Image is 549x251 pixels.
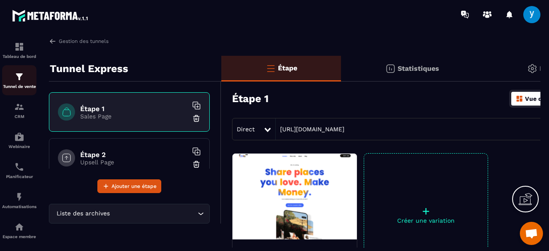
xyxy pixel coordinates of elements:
a: automationsautomationsWebinaire [2,125,36,155]
a: automationsautomationsAutomatisations [2,185,36,215]
span: Direct [237,126,255,133]
p: Webinaire [2,144,36,149]
img: automations [14,192,24,202]
img: logo [12,8,89,23]
p: Tunnel Express [50,60,128,77]
input: Search for option [112,209,196,218]
button: Ajouter une étape [97,179,161,193]
span: Liste des archives [54,209,112,218]
p: Tableau de bord [2,54,36,59]
p: Tunnel de vente [2,84,36,89]
img: bars-o.4a397970.svg [265,63,276,73]
div: Search for option [49,204,210,224]
a: Ouvrir le chat [520,222,543,245]
h3: Étape 1 [232,93,268,105]
a: automationsautomationsEspace membre [2,215,36,245]
h6: Étape 2 [80,151,187,159]
p: + [364,205,488,217]
img: automations [14,222,24,232]
img: trash [192,114,201,123]
p: Statistiques [398,64,439,73]
a: formationformationTunnel de vente [2,65,36,95]
a: Gestion des tunnels [49,37,109,45]
a: formationformationTableau de bord [2,35,36,65]
a: schedulerschedulerPlanificateur [2,155,36,185]
img: formation [14,72,24,82]
img: automations [14,132,24,142]
img: formation [14,42,24,52]
p: Sales Page [80,113,187,120]
img: scheduler [14,162,24,172]
img: arrow [49,37,57,45]
p: Upsell Page [80,159,187,166]
img: dashboard-orange.40269519.svg [516,95,523,103]
a: formationformationCRM [2,95,36,125]
span: Ajouter une étape [112,182,157,191]
p: Créer une variation [364,217,488,224]
img: trash [192,160,201,169]
a: [URL][DOMAIN_NAME] [276,126,344,133]
p: Automatisations [2,204,36,209]
img: stats.20deebd0.svg [385,64,395,74]
p: Espace membre [2,234,36,239]
img: formation [14,102,24,112]
h6: Étape 1 [80,105,187,113]
img: setting-gr.5f69749f.svg [527,64,537,74]
p: CRM [2,114,36,119]
p: Planificateur [2,174,36,179]
img: image [232,154,357,239]
p: Étape [278,64,297,72]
